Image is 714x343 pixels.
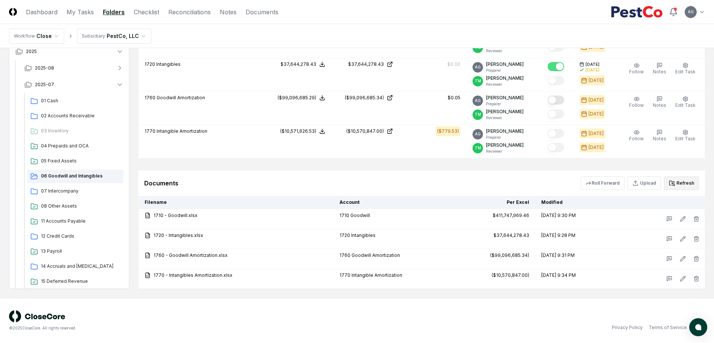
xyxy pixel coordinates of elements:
button: Refresh [664,176,699,190]
span: 15 Deferred Revenue [41,278,121,285]
p: Reviewer [486,149,524,154]
td: [DATE] 9:34 PM [535,269,619,289]
a: $37,644,278.43 [337,61,393,68]
img: Logo [9,8,17,16]
button: atlas-launcher [689,318,707,336]
p: [PERSON_NAME] [486,94,524,101]
p: [PERSON_NAME] [486,75,524,82]
nav: breadcrumb [9,29,151,44]
button: Mark complete [548,76,564,85]
span: AG [475,98,481,103]
span: 04 Prepaids and OCA [41,143,121,149]
img: PestCo logo [611,6,663,18]
button: Notes [651,94,668,110]
a: 03 Inventory [27,124,124,138]
button: Edit Task [674,94,697,110]
p: Reviewer [486,48,524,54]
button: Follow [628,94,645,110]
div: 1720 Intangibles [340,232,461,239]
span: Notes [653,102,666,108]
span: TM [475,145,481,151]
a: 04 Prepaids and OCA [27,140,124,153]
div: 1710 Goodwill [340,212,461,219]
a: Terms of Service [649,324,687,331]
th: Filename [139,196,334,209]
div: ($10,571,626.53) [280,128,316,135]
button: Mark complete [548,143,564,152]
div: Workflow [14,33,35,39]
a: 02 Accounts Receivable [27,109,124,123]
div: $0.05 [448,94,460,101]
span: 08 Other Assets [41,203,121,209]
button: Mark complete [548,129,564,138]
div: [DATE] [586,67,599,73]
a: Checklist [134,8,159,17]
span: 11 Accounts Payable [41,218,121,225]
a: 1720 - Intangibles.xlsx [145,232,328,239]
a: Notes [220,8,237,17]
div: ($10,570,847.00) [346,128,384,135]
span: Edit Task [675,69,696,74]
span: 01 Cash [41,97,121,104]
span: 02 Accounts Receivable [41,112,121,119]
a: Folders [103,8,125,17]
div: [DATE] [589,144,604,151]
a: 14 Accruals and [MEDICAL_DATA] [27,260,124,273]
button: ($99,096,685.29) [278,94,325,101]
a: 1710 - Goodwill.xlsx [145,212,328,219]
a: ($99,096,685.34) [337,94,393,101]
div: 1770 Intangible Amortization [340,272,461,279]
button: 2025-07 [18,76,130,93]
th: Modified [535,196,619,209]
button: $37,644,278.43 [281,61,325,68]
a: 12 Credit Cards [27,230,124,243]
th: Per Excel [468,196,535,209]
p: Reviewer [486,82,524,87]
span: Edit Task [675,136,696,141]
span: 14 Accruals and OCL [41,263,121,270]
a: 01 Cash [27,94,124,108]
div: [DATE] [589,130,604,137]
a: Dashboard [26,8,57,17]
span: AG [688,9,694,15]
a: ($10,570,847.00) [337,128,393,135]
span: 2025 [26,48,37,55]
a: 15 Deferred Revenue [27,275,124,288]
div: ($779.53) [437,128,459,135]
div: [DATE] [589,111,604,117]
a: 07 Intercompany [27,185,124,198]
a: 11 Accounts Payable [27,215,124,228]
div: ($99,096,685.29) [278,94,316,101]
span: 12 Credit Cards [41,233,121,240]
p: Preparer [486,68,524,73]
span: Follow [629,102,644,108]
div: ($99,096,685.34) [490,252,529,259]
span: AG [475,64,481,70]
p: [PERSON_NAME] [486,142,524,149]
a: 06 Goodwill and Intangibles [27,170,124,183]
span: [DATE] [586,62,599,67]
a: 1760 - Goodwill Amortization.xlsx [145,252,328,259]
span: TM [475,112,481,117]
span: 1760 [145,95,155,100]
span: Intangible Amortization [157,128,207,134]
div: $37,644,278.43 [494,232,529,239]
button: Notes [651,128,668,144]
span: 13 Payroll [41,248,121,255]
button: Edit Task [674,61,697,77]
div: $37,644,278.43 [281,61,316,68]
span: Follow [629,136,644,141]
span: 06 Goodwill and Intangibles [41,173,121,179]
th: Account [334,196,467,209]
a: My Tasks [66,8,94,17]
span: 1770 [145,128,155,134]
div: Documents [144,179,178,188]
img: logo [9,310,65,322]
div: ($99,096,685.34) [345,94,384,101]
span: 07 Intercompany [41,188,121,194]
p: Reviewer [486,115,524,121]
span: 2025-08 [35,65,54,71]
button: Follow [628,128,645,144]
p: [PERSON_NAME] [486,128,524,135]
span: TM [475,78,481,84]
